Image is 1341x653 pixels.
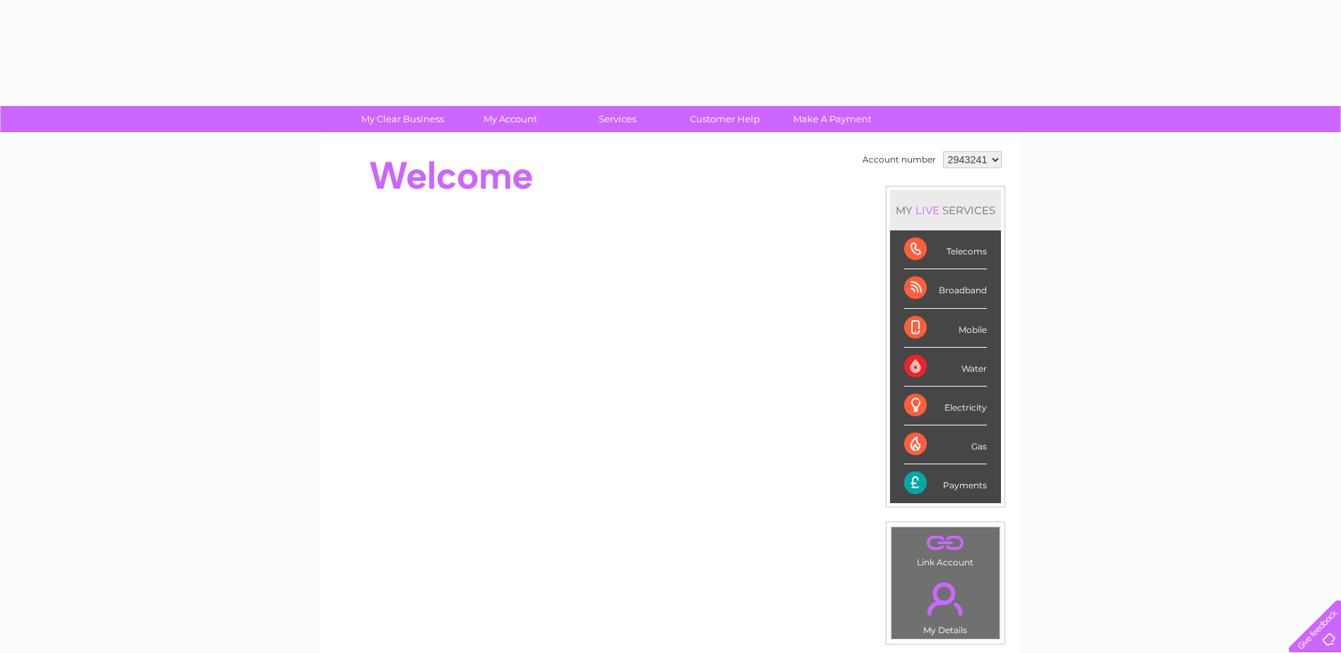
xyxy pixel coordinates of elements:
[904,309,987,348] div: Mobile
[452,106,568,132] a: My Account
[891,526,1000,571] td: Link Account
[774,106,891,132] a: Make A Payment
[904,425,987,464] div: Gas
[859,148,939,172] td: Account number
[895,574,996,623] a: .
[344,106,461,132] a: My Clear Business
[890,190,1001,230] div: MY SERVICES
[913,204,942,217] div: LIVE
[895,531,996,555] a: .
[904,230,987,269] div: Telecoms
[559,106,676,132] a: Services
[904,269,987,308] div: Broadband
[904,348,987,387] div: Water
[891,570,1000,640] td: My Details
[667,106,783,132] a: Customer Help
[904,387,987,425] div: Electricity
[904,464,987,502] div: Payments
